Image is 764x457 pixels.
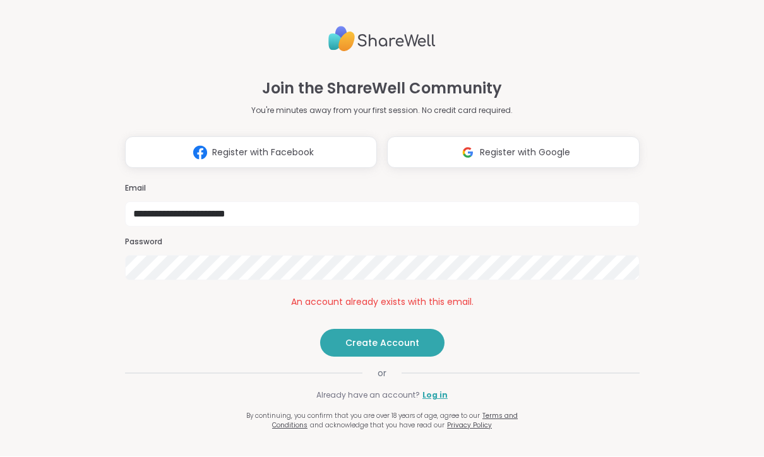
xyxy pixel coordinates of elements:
[362,367,402,380] span: or
[188,141,212,165] img: ShareWell Logomark
[125,137,378,169] button: Register with Facebook
[316,390,420,401] span: Already have an account?
[480,146,570,160] span: Register with Google
[456,141,480,165] img: ShareWell Logomark
[328,21,436,57] img: ShareWell Logo
[246,412,480,421] span: By continuing, you confirm that you are over 18 years of age, agree to our
[387,137,640,169] button: Register with Google
[125,237,640,248] h3: Password
[212,146,314,160] span: Register with Facebook
[345,337,419,350] span: Create Account
[447,421,492,430] a: Privacy Policy
[422,390,448,401] a: Log in
[272,412,518,430] a: Terms and Conditions
[251,105,513,117] p: You're minutes away from your first session. No credit card required.
[310,421,445,430] span: and acknowledge that you have read our
[262,78,502,100] h1: Join the ShareWell Community
[125,296,640,309] div: An account already exists with this email.
[125,184,640,194] h3: Email
[320,329,445,357] button: Create Account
